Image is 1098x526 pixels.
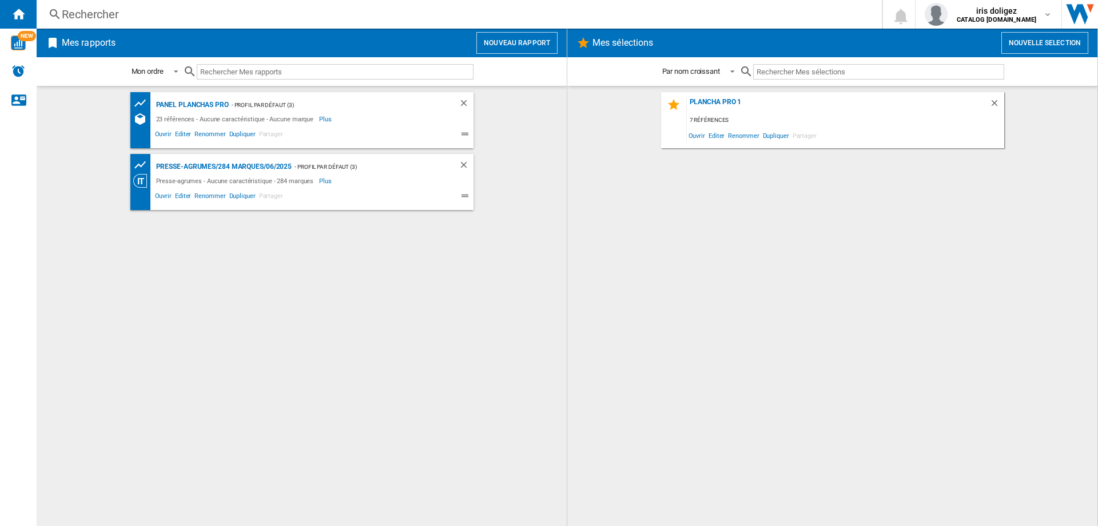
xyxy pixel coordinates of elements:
div: Références [133,112,153,126]
img: wise-card.svg [11,35,26,50]
div: 23 références - Aucune caractéristique - Aucune marque [153,112,320,126]
span: Plus [319,112,333,126]
span: Ouvrir [687,128,707,143]
span: Partager [257,191,285,204]
div: Panel Planchas pro [153,98,229,112]
div: Supprimer [459,160,474,174]
div: Presse-agrumes - Aucune caractéristique - 284 marques [153,174,320,188]
img: profile.jpg [925,3,948,26]
div: Graphe des prix et nb. offres par marque [133,96,153,110]
span: Partager [791,128,818,143]
span: Renommer [193,129,227,143]
span: Plus [319,174,333,188]
img: alerts-logo.svg [11,64,25,78]
span: NEW [18,31,36,41]
h2: Mes rapports [59,32,118,54]
div: Presse-agrumes/284 marques/06/2025 [153,160,292,174]
div: Mon ordre [132,67,164,76]
div: Supprimer [459,98,474,112]
span: Ouvrir [153,191,173,204]
div: Supprimer [989,98,1004,113]
span: Editer [707,128,726,143]
div: 7 références [687,113,1004,128]
span: iris doligez [957,5,1036,17]
input: Rechercher Mes sélections [753,64,1004,80]
button: Nouvelle selection [1001,32,1088,54]
input: Rechercher Mes rapports [197,64,474,80]
span: Partager [257,129,285,143]
div: Par nom croissant [662,67,720,76]
span: Renommer [726,128,761,143]
div: Plancha Pro 1 [687,98,989,113]
span: Editer [173,129,193,143]
span: Dupliquer [761,128,791,143]
div: - Profil par défaut (3) [229,98,436,112]
span: Renommer [193,191,227,204]
b: CATALOG [DOMAIN_NAME] [957,16,1036,23]
span: Dupliquer [228,191,257,204]
h2: Mes sélections [590,32,655,54]
span: Ouvrir [153,129,173,143]
span: Editer [173,191,193,204]
div: Rechercher [62,6,852,22]
div: Vision Catégorie [133,174,153,188]
div: - Profil par défaut (3) [292,160,435,174]
div: Tableau des prix des produits [133,158,153,172]
span: Dupliquer [228,129,257,143]
button: Nouveau rapport [476,32,558,54]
